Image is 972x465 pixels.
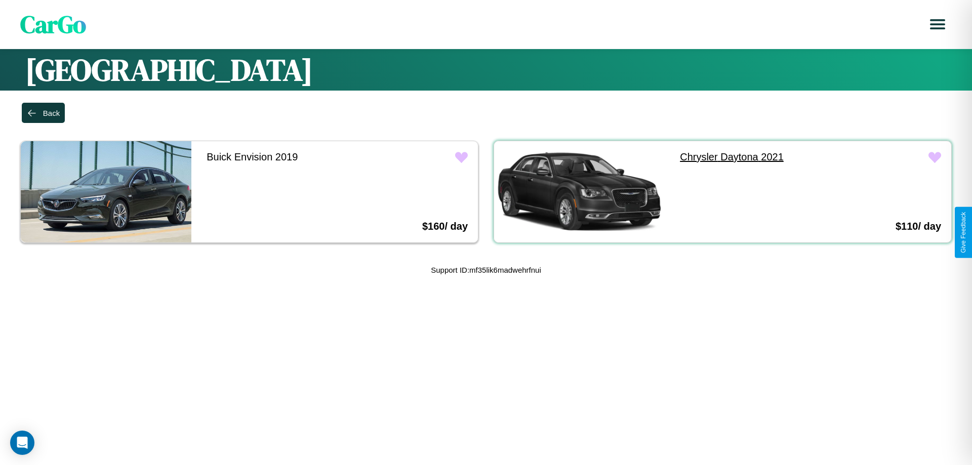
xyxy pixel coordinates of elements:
[923,10,952,38] button: Open menu
[20,8,86,41] span: CarGo
[25,49,947,91] h1: [GEOGRAPHIC_DATA]
[960,212,967,253] div: Give Feedback
[43,109,60,117] div: Back
[196,141,367,173] a: Buick Envision 2019
[10,431,34,455] div: Open Intercom Messenger
[431,263,541,277] p: Support ID: mf35lik6madwehrfnui
[896,221,941,232] h3: $ 110 / day
[670,141,840,173] a: Chrysler Daytona 2021
[22,103,65,123] button: Back
[422,221,468,232] h3: $ 160 / day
